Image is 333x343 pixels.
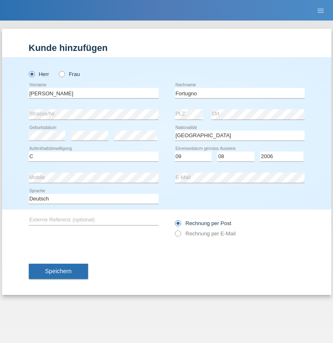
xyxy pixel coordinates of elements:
i: menu [317,7,325,15]
a: menu [312,8,329,13]
label: Rechnung per Post [175,220,231,226]
input: Rechnung per Post [175,220,180,230]
input: Frau [59,71,64,76]
label: Frau [59,71,80,77]
label: Rechnung per E-Mail [175,230,236,237]
button: Speichern [29,264,88,279]
input: Herr [29,71,34,76]
label: Herr [29,71,49,77]
h1: Kunde hinzufügen [29,43,305,53]
span: Speichern [45,268,72,274]
input: Rechnung per E-Mail [175,230,180,241]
